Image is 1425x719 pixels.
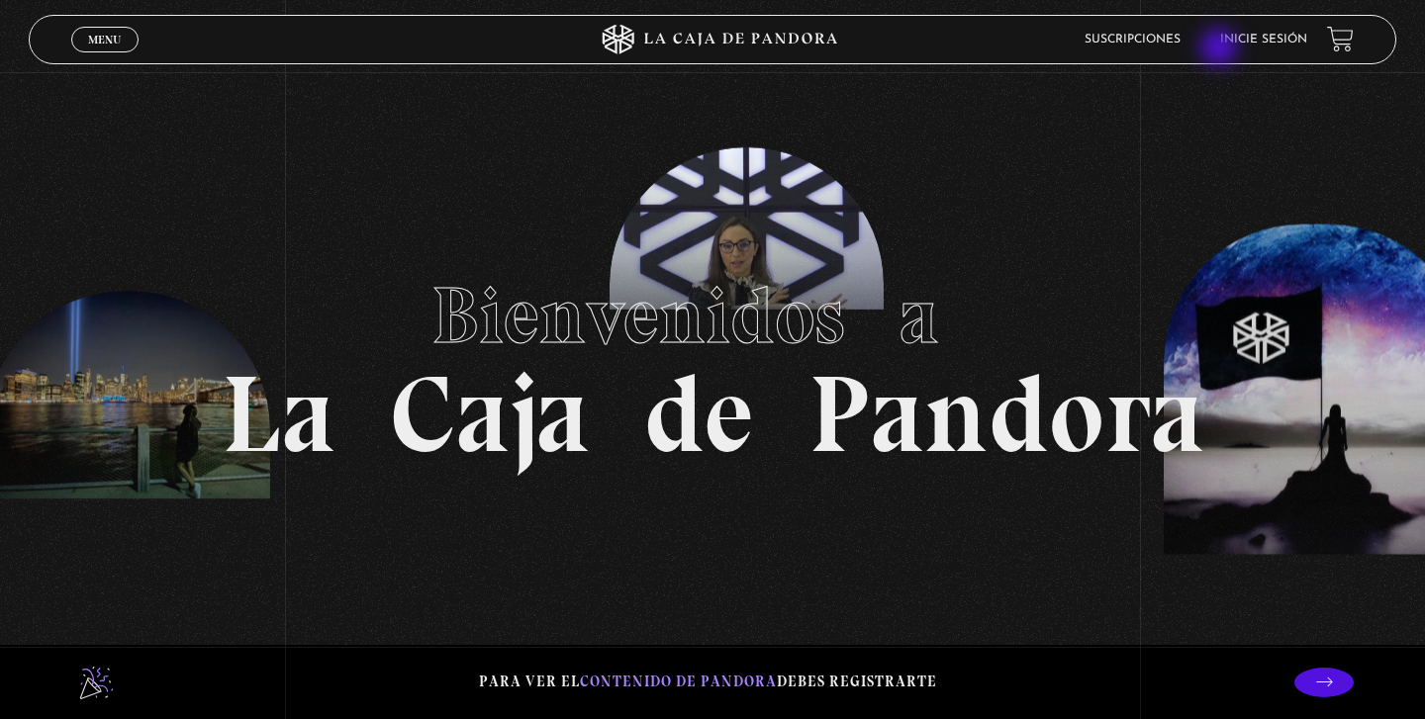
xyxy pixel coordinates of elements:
[1327,26,1354,52] a: View your shopping cart
[431,268,994,363] span: Bienvenidos a
[580,673,777,690] span: contenido de Pandora
[82,49,129,63] span: Cerrar
[88,34,121,45] span: Menu
[479,669,937,695] p: Para ver el debes registrarte
[222,251,1204,469] h1: La Caja de Pandora
[1085,34,1181,45] a: Suscripciones
[1220,34,1307,45] a: Inicie sesión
